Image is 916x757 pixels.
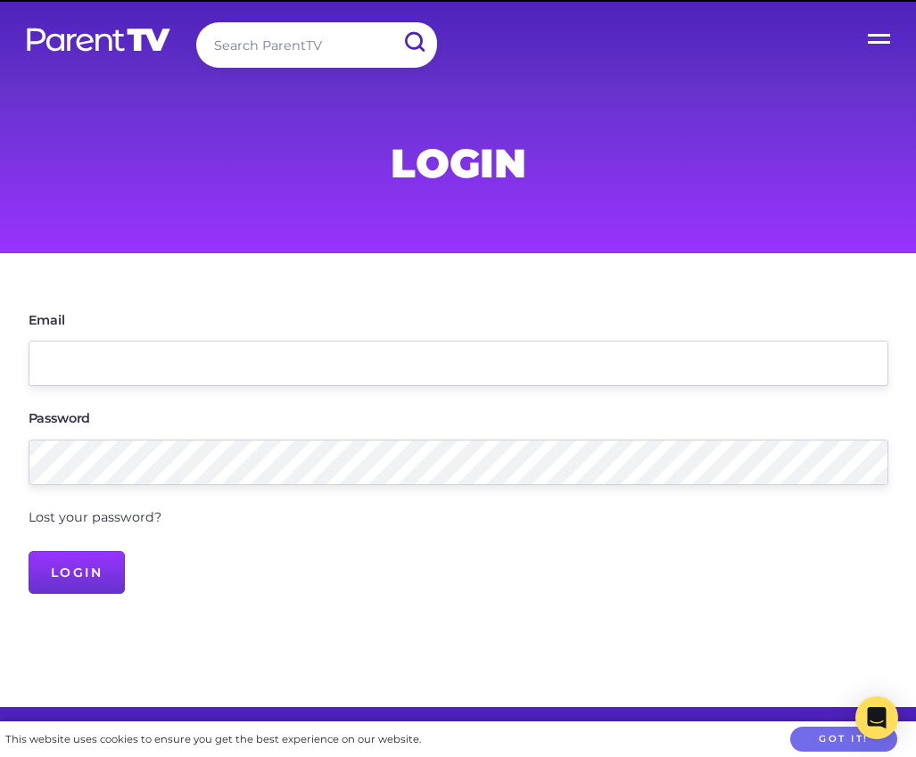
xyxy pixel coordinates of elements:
img: parenttv-logo-white.4c85aaf.svg [25,27,172,53]
a: Lost your password? [29,509,161,525]
div: This website uses cookies to ensure you get the best experience on our website. [5,730,421,749]
div: Open Intercom Messenger [855,696,898,739]
button: Got it! [790,727,897,753]
input: Login [29,551,126,594]
h1: Login [29,145,888,181]
label: Email [29,314,65,326]
input: Search ParentTV [196,22,437,68]
label: Password [29,412,91,424]
input: Submit [391,22,437,62]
